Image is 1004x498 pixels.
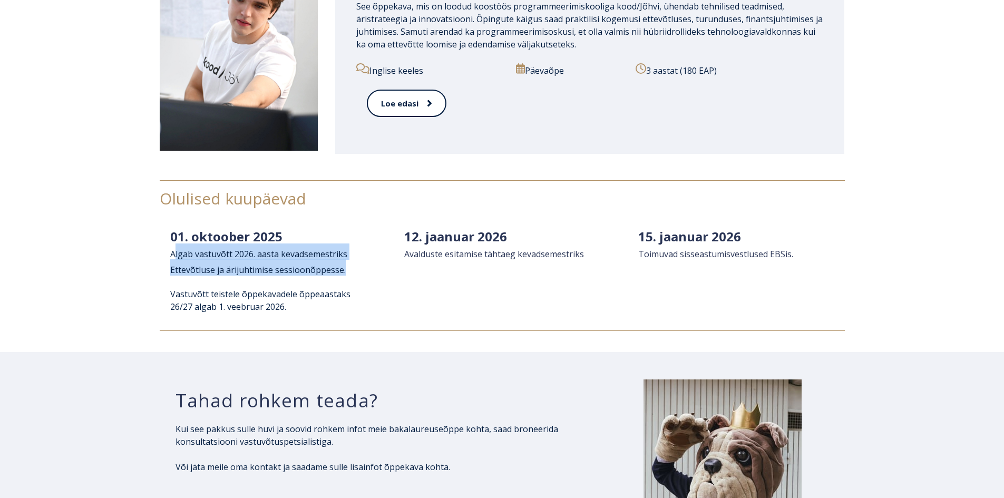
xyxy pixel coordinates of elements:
span: ab vastuvõtt 2 [183,248,239,260]
span: lg [176,248,183,260]
p: Või jäta meile oma kontakt ja saadame sulle lisainfot õppekava kohta. [176,461,568,473]
span: A [170,248,176,260]
p: Vastuvõtt teistele õppekavadele õppeaastaks 26/27 algab 1. veebruar 2026. [170,288,366,313]
a: Loe edasi [367,90,446,118]
span: Avalduste esitamise tähtaeg kevadsemestriks [404,248,584,260]
span: Toimuvad sisseastumisvestlused EBSis. [638,248,793,260]
span: 026. aasta kevadsemestriks Ettevõtluse ja ärijuhtimise sessioonõppesse. [170,248,347,276]
p: 3 aastat (180 EAP) [636,63,823,77]
p: Kui see pakkus sulle huvi ja soovid rohkem infot meie bakalaureuseõppe kohta, saad broneerida kon... [176,423,568,448]
p: Inglise keeles [356,63,504,77]
span: 15. jaanuar 2026 [638,228,741,245]
span: 01. oktoober 2025 [170,228,282,245]
span: 12. jaanuar 2026 [404,228,507,245]
p: Päevaõpe [516,63,624,77]
h3: Tahad rohkem teada? [176,389,568,412]
span: Olulised kuupäevad [160,188,306,209]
